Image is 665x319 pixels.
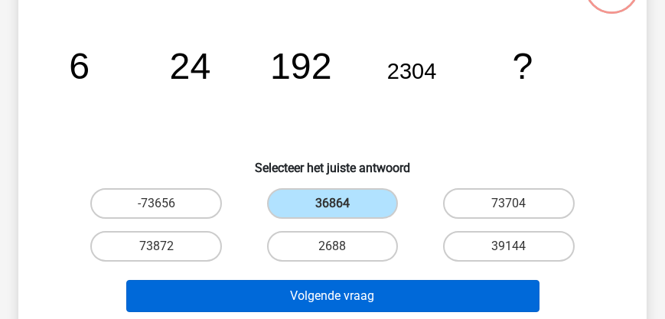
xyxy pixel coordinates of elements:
[443,231,574,262] label: 39144
[513,46,533,87] tspan: ?
[443,188,574,219] label: 73704
[90,188,221,219] label: -73656
[170,46,211,87] tspan: 24
[270,46,332,87] tspan: 192
[267,188,398,219] label: 36864
[267,231,398,262] label: 2688
[126,280,539,312] button: Volgende vraag
[69,46,90,87] tspan: 6
[387,60,437,84] tspan: 2304
[90,231,221,262] label: 73872
[43,148,622,175] h6: Selecteer het juiste antwoord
